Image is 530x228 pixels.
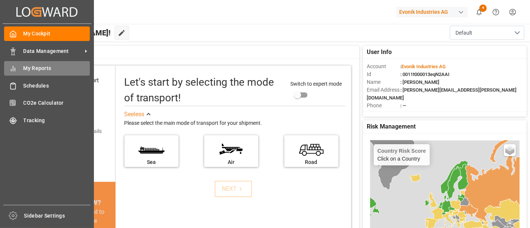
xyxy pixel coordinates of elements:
[4,78,90,93] a: Schedules
[124,110,145,119] div: See less
[400,103,406,108] span: : —
[4,96,90,110] a: CO2e Calculator
[400,64,446,69] span: :
[479,4,487,12] span: 4
[488,4,504,20] button: Help Center
[288,158,335,166] div: Road
[400,72,449,77] span: : 0011t000013eqN2AAI
[367,110,400,117] span: Account Type
[4,113,90,127] a: Tracking
[208,158,255,166] div: Air
[450,26,524,40] button: open menu
[396,5,471,19] button: Evonik Industries AG
[23,82,90,90] span: Schedules
[396,7,468,18] div: Evonik Industries AG
[128,158,175,166] div: Sea
[455,29,472,37] span: Default
[400,79,439,85] span: : [PERSON_NAME]
[367,122,416,131] span: Risk Management
[378,148,426,162] div: Click on a Country
[23,30,90,38] span: My Cockpit
[4,26,90,41] a: My Cockpit
[471,4,488,20] button: show 4 new notifications
[504,144,516,156] a: Layers
[367,86,400,94] span: Email Address
[367,78,400,86] span: Name
[367,48,392,57] span: User Info
[23,47,82,55] span: Data Management
[24,212,91,220] span: Sidebar Settings
[4,61,90,76] a: My Reports
[367,63,400,70] span: Account
[215,181,252,197] button: NEXT
[290,81,342,87] span: Switch to expert mode
[367,70,400,78] span: Id
[401,64,446,69] span: Evonik Industries AG
[124,119,346,128] div: Please select the main mode of transport for your shipment.
[222,184,245,193] div: NEXT
[23,117,90,124] span: Tracking
[55,127,102,135] div: Add shipping details
[23,64,90,72] span: My Reports
[367,102,400,110] span: Phone
[31,26,111,40] span: Hello [PERSON_NAME]!
[124,75,283,106] div: Let's start by selecting the mode of transport!
[367,87,517,101] span: : [PERSON_NAME][EMAIL_ADDRESS][PERSON_NAME][DOMAIN_NAME]
[23,99,90,107] span: CO2e Calculator
[400,111,419,116] span: : Shipper
[378,148,426,154] h4: Country Risk Score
